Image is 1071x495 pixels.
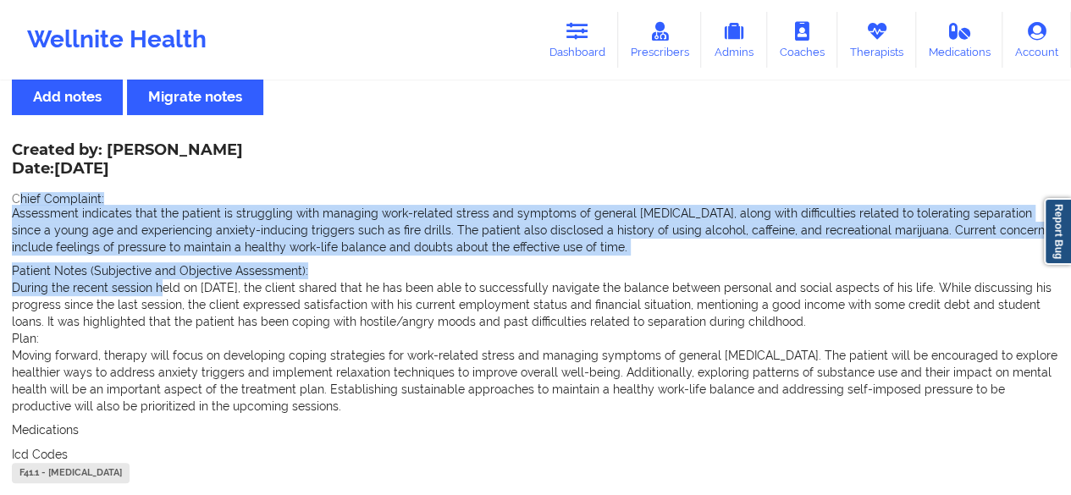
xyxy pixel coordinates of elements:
[12,141,243,180] div: Created by: [PERSON_NAME]
[12,448,68,461] span: Icd Codes
[916,12,1003,68] a: Medications
[837,12,916,68] a: Therapists
[12,347,1059,415] p: Moving forward, therapy will focus on developing coping strategies for work-related stress and ma...
[12,332,39,345] span: Plan:
[1044,198,1071,265] a: Report Bug
[12,192,104,206] span: Chief Complaint:
[12,264,308,278] span: Patient Notes (Subjective and Objective Assessment):
[12,158,243,180] p: Date: [DATE]
[12,423,79,437] span: Medications
[12,79,123,115] button: Add notes
[767,12,837,68] a: Coaches
[12,279,1059,330] p: During the recent session held on [DATE], the client shared that he has been able to successfully...
[127,79,263,115] button: Migrate notes
[12,463,130,483] div: F41.1 - [MEDICAL_DATA]
[537,12,618,68] a: Dashboard
[701,12,767,68] a: Admins
[618,12,702,68] a: Prescribers
[12,205,1059,256] p: Assessment indicates that the patient is struggling with managing work-related stress and symptom...
[1002,12,1071,68] a: Account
